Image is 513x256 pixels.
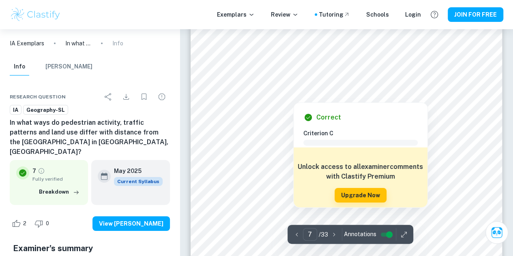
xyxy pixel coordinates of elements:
span: Current Syllabus [114,177,163,186]
a: Schools [366,10,389,19]
div: This exemplar is based on the current syllabus. Feel free to refer to it for inspiration/ideas wh... [114,177,163,186]
p: Info [112,39,123,48]
div: Share [100,89,116,105]
span: Fully verified [32,175,82,183]
a: Login [405,10,421,19]
img: Clastify logo [10,6,61,23]
button: JOIN FOR FREE [448,7,503,22]
h6: Criterion C [303,129,424,138]
h6: May 2025 [114,166,156,175]
div: Bookmark [136,89,152,105]
span: Research question [10,93,66,100]
span: IA [10,106,21,114]
div: Report issue [154,89,170,105]
span: Geography-SL [24,106,68,114]
span: 2 [19,220,31,228]
button: Help and Feedback [427,8,441,21]
p: Exemplars [217,10,255,19]
div: Dislike [32,217,54,230]
p: 7 [32,166,36,175]
a: Grade fully verified [38,167,45,175]
h6: In what ways do pedestrian activity, traffic patterns and land use differ with distance from the ... [10,118,170,157]
span: 0 [41,220,54,228]
div: Download [118,89,134,105]
button: View [PERSON_NAME] [92,216,170,231]
button: Info [10,58,29,76]
h6: Correct [316,113,341,122]
a: Tutoring [319,10,350,19]
p: / 33 [319,230,328,239]
button: Ask Clai [485,221,508,244]
h5: Examiner's summary [13,242,167,254]
p: In what ways do pedestrian activity, traffic patterns and land use differ with distance from the ... [65,39,91,48]
div: Like [10,217,31,230]
a: IA [10,105,21,115]
a: IA Exemplars [10,39,44,48]
h6: Unlock access to all examiner comments with Clastify Premium [298,162,423,181]
button: Upgrade Now [335,188,386,203]
span: Annotations [344,230,376,239]
button: Breakdown [37,186,82,198]
a: Geography-SL [23,105,68,115]
button: [PERSON_NAME] [45,58,92,76]
p: Review [271,10,298,19]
